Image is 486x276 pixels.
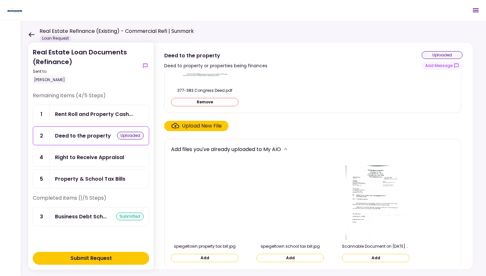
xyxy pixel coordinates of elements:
div: Business Debt Schedule [55,213,107,221]
div: Add files you've already uploaded to My AIO [171,145,281,153]
div: Right to Receive Appraisal [55,153,124,161]
div: [PERSON_NAME] [33,76,66,84]
button: Submit Request [33,252,149,265]
div: 2 [33,127,50,145]
div: Property & School Tax Bills [55,175,125,183]
button: show-messages [422,62,463,70]
div: Deed to property or properties being finances [164,62,267,70]
div: 4 [33,148,50,167]
a: 5Property & School Tax Bills [33,169,149,188]
a: 3Business Debt Schedulesubmitted [33,207,149,226]
div: Rent Roll and Property Cashflow [55,110,133,118]
button: Remove [171,98,239,106]
div: 377-383 Congress Deed.pdf [171,88,239,93]
div: Real Estate Loan Documents (Refinance) [33,47,139,84]
button: Add [171,254,239,262]
button: Open menu [468,3,483,18]
div: Completed items (1/5 Steps) [33,194,149,207]
div: Deed to the property [55,132,111,140]
div: speigeltown property tax bill.jpg [171,243,239,249]
h1: Real Estate Refinance (Existing) - Commercial Refi | Sunmark [40,27,194,35]
a: 2Deed to the propertyuploaded [33,126,149,145]
div: 1 [33,105,50,123]
div: Remaining items (4/5 Steps) [33,92,149,105]
span: Click here to upload the required document [164,121,229,131]
button: Add [342,254,410,262]
div: Deed to the property [164,52,267,60]
div: Loan Request [40,35,71,42]
div: 3 [33,207,50,226]
div: Sent to: [33,69,139,74]
div: uploaded [422,51,463,59]
div: 5 [33,170,50,188]
div: Upload New File [182,122,222,130]
button: more [281,144,291,154]
button: show-messages [141,62,149,70]
a: 4Right to Receive Appraisal [33,148,149,167]
div: Scannable Document on Apr 16, 2025 at 1_14_20 PM.pdf [342,243,410,249]
div: Submit Request [70,254,112,262]
button: Add [256,254,324,262]
img: Partner icon [6,5,23,15]
div: submitted [116,213,144,220]
div: uploaded [117,132,144,139]
div: speigeltown school tax bill.jpg [256,243,324,249]
a: 1Rent Roll and Property Cashflow [33,105,149,124]
div: Deed to the propertyDeed to property or properties being financesuploadedshow-messages377-383 Con... [154,43,473,270]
